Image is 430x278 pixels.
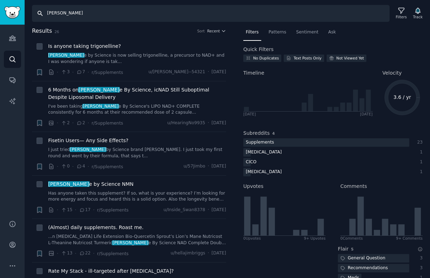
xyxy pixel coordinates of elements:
button: Track [411,6,425,21]
span: · [57,119,58,127]
a: 6 Months on[PERSON_NAME]e By Science, icNAD Still Suboptimal Despite Liposomal Delivery [48,86,226,101]
div: 9+ Comments [396,236,423,241]
h2: Flair [338,245,348,253]
span: · [75,250,76,257]
span: Timeline [243,69,264,77]
span: [PERSON_NAME] [82,104,119,109]
span: 17 [79,207,91,213]
a: Rate My Stack - ill-targeted after [MEDICAL_DATA]? [48,267,174,275]
span: 2 [61,120,70,126]
div: [MEDICAL_DATA] [243,148,284,157]
span: 7 [76,69,85,75]
span: 4 [272,131,275,135]
div: [DATE] [360,112,373,116]
span: u/HearingNo9935 [167,120,205,126]
span: [PERSON_NAME] [78,87,120,93]
span: · [72,119,73,127]
span: · [88,163,89,170]
span: 6 Months on e By Science, icNAD Still Suboptimal Despite Liposomal Delivery [48,86,226,101]
div: [DATE] [243,112,256,116]
div: CICO [243,158,259,167]
a: Is anyone taking trigonelline? [48,43,121,50]
span: Results [32,27,52,36]
span: [PERSON_NAME] [47,53,84,58]
a: I just tried[PERSON_NAME]by Science brand [PERSON_NAME]. I just took my first round and went by t... [48,147,226,159]
span: · [208,120,209,126]
span: · [75,206,76,214]
span: u/57Jimbo [184,163,205,170]
span: Sentiment [296,29,318,36]
span: · [57,69,58,76]
span: · [57,206,58,214]
span: · [72,163,73,170]
span: · [208,207,209,213]
span: 15 [61,207,72,213]
span: · [57,163,58,170]
img: GummySearch logo [4,6,20,19]
span: u/Inside_Swan8378 [163,207,205,213]
span: r/Supplements [91,121,123,126]
span: [DATE] [212,250,226,257]
div: 3 [417,265,423,271]
div: Recommendations [338,264,390,273]
span: 5 [351,247,353,251]
span: Filters [246,29,259,36]
span: r/Supplements [97,251,129,256]
span: 0 [61,163,70,170]
span: 2 [76,120,85,126]
div: Sort [197,29,205,33]
div: Filters [396,14,407,19]
a: Has anyone taken this supplement? If so, what is your experience? I’m looking for more energy and... [48,190,226,203]
div: 1 [417,159,423,165]
span: · [208,69,209,75]
span: 3 [61,69,70,75]
span: 4 [76,163,85,170]
a: [PERSON_NAME]e by Science NMN [48,181,134,188]
span: e by Science NMN [48,181,134,188]
span: r/Supplements [91,70,123,75]
a: ...n [MEDICAL_DATA] Life Extension Bio-Quercetin Sprout’s Lion’s Mane Nutricost L-Theanine Nutric... [48,234,226,246]
button: Recent [207,29,226,33]
span: 13 [61,250,72,257]
span: [PERSON_NAME] [47,181,90,187]
a: (Almost) daily supplements. Roast me. [48,224,143,231]
span: · [72,69,73,76]
span: [PERSON_NAME] [70,147,107,152]
span: [PERSON_NAME] [112,240,149,245]
span: u/[PERSON_NAME]--54321 [148,69,205,75]
span: · [57,250,58,257]
div: Supplements [243,138,276,147]
span: r/Supplements [91,164,123,169]
span: · [88,69,89,76]
span: [DATE] [212,207,226,213]
h2: Comments [340,183,367,190]
span: Patterns [269,29,286,36]
input: Search Keyword [32,5,390,22]
span: · [88,119,89,127]
div: 1 [417,149,423,156]
div: 3 [417,255,423,261]
div: Text Posts Only [294,56,321,61]
span: · [208,250,209,257]
div: 23 [417,139,423,146]
span: [DATE] [212,120,226,126]
span: · [93,250,95,257]
div: 0 Upvote s [243,236,261,241]
div: Track [413,14,423,19]
a: I've been taking[PERSON_NAME]e By Science's LIPO NAD+ COMPLETE consistently for 6 months at their... [48,103,226,116]
div: 0 Comment s [340,236,363,241]
span: 22 [79,250,91,257]
span: 26 [54,30,59,34]
span: Velocity [383,69,402,77]
span: u/hellajimbriggs [171,250,205,257]
h2: Upvotes [243,183,263,190]
span: · [208,163,209,170]
div: Not Viewed Yet [336,56,364,61]
a: Fisetin Users— Any Side Effects? [48,137,128,144]
span: Ask [328,29,336,36]
h2: Quick Filters [243,46,274,53]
